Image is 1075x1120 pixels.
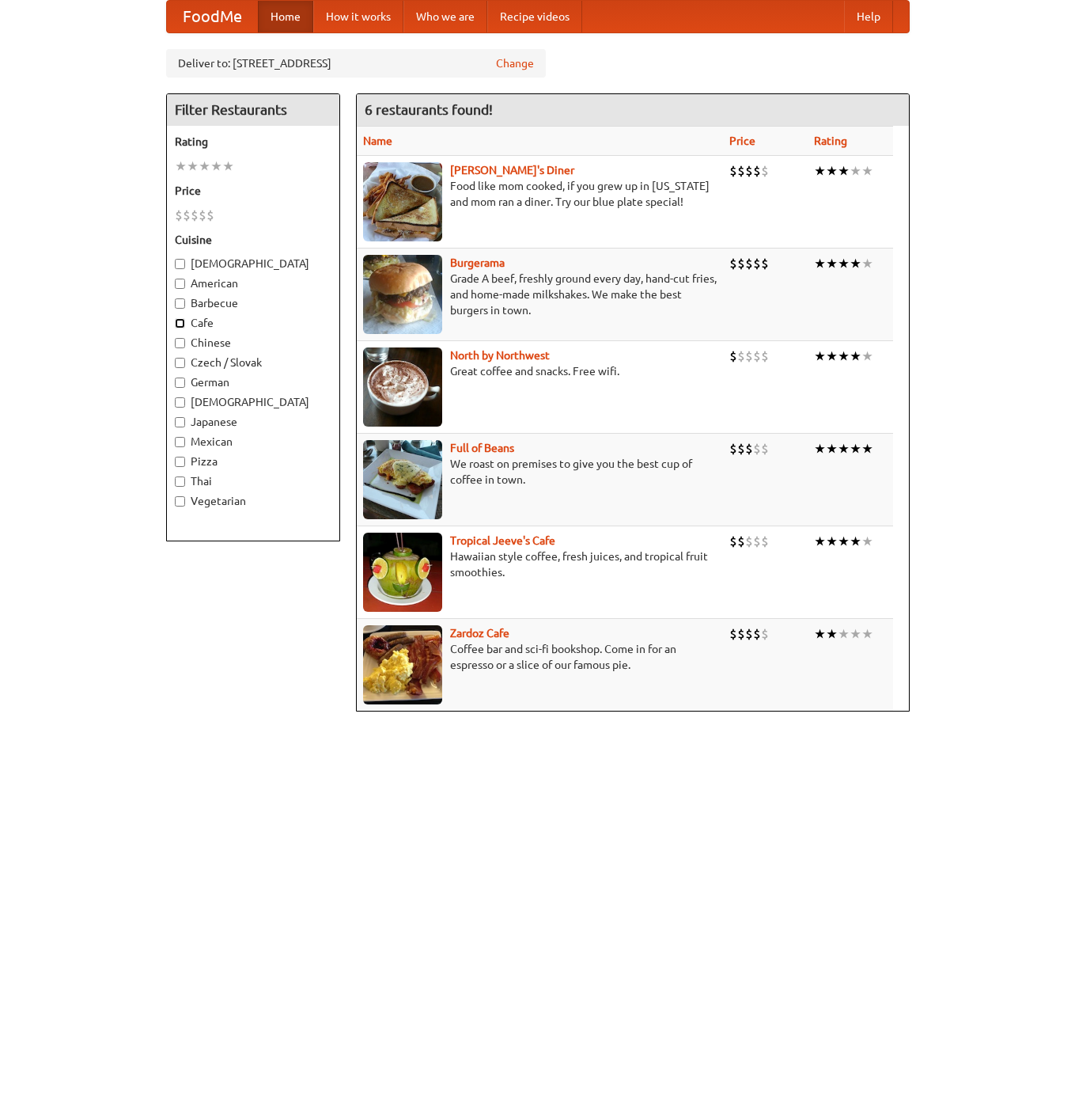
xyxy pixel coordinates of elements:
[814,135,847,147] a: Rating
[175,338,185,348] input: Chinese
[737,255,745,272] li: $
[175,434,331,450] label: Mexican
[729,162,737,180] li: $
[175,476,185,487] input: Thai
[850,347,861,365] li: ★
[175,457,185,467] input: Pizza
[850,625,861,643] li: ★
[753,625,761,643] li: $
[753,533,761,550] li: $
[745,440,753,457] li: $
[761,625,769,643] li: $
[450,442,514,454] a: Full of Beans
[753,162,761,180] li: $
[737,440,745,457] li: $
[175,437,185,447] input: Mexican
[450,256,505,269] a: Burgerama
[175,158,187,175] li: ★
[199,207,206,224] li: $
[496,55,534,71] a: Change
[814,440,826,457] li: ★
[403,1,487,32] a: Who we are
[175,394,331,410] label: [DEMOGRAPHIC_DATA]
[175,295,331,311] label: Barbecue
[861,440,873,457] li: ★
[187,158,199,175] li: ★
[737,533,745,550] li: $
[175,318,185,328] input: Cafe
[761,347,769,365] li: $
[745,625,753,643] li: $
[729,255,737,272] li: $
[850,440,861,457] li: ★
[753,347,761,365] li: $
[737,347,745,365] li: $
[363,456,717,488] p: We roast on premises to give you the best cup of coffee in town.
[838,625,850,643] li: ★
[844,1,893,32] a: Help
[175,256,331,271] label: [DEMOGRAPHIC_DATA]
[826,162,838,180] li: ★
[861,625,873,643] li: ★
[838,533,850,550] li: ★
[838,162,850,180] li: ★
[175,207,183,224] li: $
[850,162,861,180] li: ★
[313,1,403,32] a: How it works
[183,207,191,224] li: $
[175,355,331,370] label: Czech / Slovak
[363,135,392,147] a: Name
[745,255,753,272] li: $
[363,549,717,580] p: Hawaiian style coffee, fresh juices, and tropical fruit smoothies.
[861,255,873,272] li: ★
[826,533,838,550] li: ★
[861,533,873,550] li: ★
[737,625,745,643] li: $
[729,625,737,643] li: $
[450,349,550,362] a: North by Northwest
[363,625,442,704] img: zardoz.jpg
[838,255,850,272] li: ★
[838,347,850,365] li: ★
[258,1,313,32] a: Home
[167,94,339,126] h4: Filter Restaurants
[175,232,331,248] h5: Cuisine
[729,347,737,365] li: $
[850,255,861,272] li: ★
[363,347,442,427] img: north.jpg
[363,162,442,241] img: sallys.jpg
[450,534,555,547] a: Tropical Jeeve's Cafe
[191,207,199,224] li: $
[737,162,745,180] li: $
[175,335,331,351] label: Chinese
[175,397,185,408] input: [DEMOGRAPHIC_DATA]
[826,625,838,643] li: ★
[175,275,331,291] label: American
[175,473,331,489] label: Thai
[814,533,826,550] li: ★
[450,164,574,177] a: [PERSON_NAME]'s Diner
[175,493,331,509] label: Vegetarian
[166,49,546,78] div: Deliver to: [STREET_ADDRESS]
[175,298,185,309] input: Barbecue
[175,417,185,427] input: Japanese
[729,440,737,457] li: $
[761,440,769,457] li: $
[167,1,258,32] a: FoodMe
[861,347,873,365] li: ★
[850,533,861,550] li: ★
[363,641,717,673] p: Coffee bar and sci-fi bookshop. Come in for an espresso or a slice of our famous pie.
[210,158,222,175] li: ★
[450,627,509,640] a: Zardoz Cafe
[175,358,185,368] input: Czech / Slovak
[861,162,873,180] li: ★
[175,279,185,289] input: American
[487,1,582,32] a: Recipe videos
[729,533,737,550] li: $
[745,162,753,180] li: $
